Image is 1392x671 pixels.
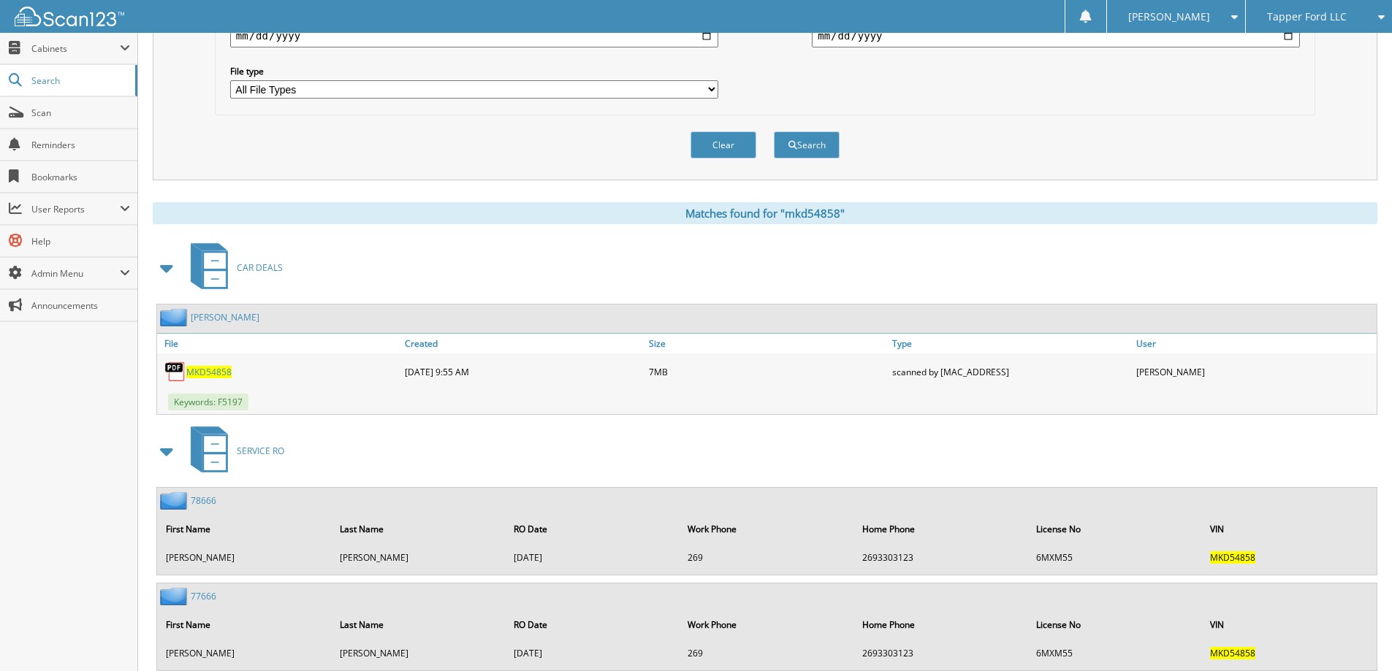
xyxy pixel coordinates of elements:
th: License No [1029,514,1201,544]
span: Tapper Ford LLC [1267,12,1347,21]
img: folder2.png [160,308,191,326]
span: Search [31,74,128,87]
a: MKD54858 [186,366,232,378]
a: CAR DEALS [182,239,283,296]
span: User Reports [31,203,120,215]
a: File [157,334,401,353]
a: SERVICE RO [182,422,284,480]
button: Clear [691,131,756,158]
div: Matches found for "mkd54858" [153,202,1377,224]
td: [DATE] [506,545,679,570]
span: MKD54858 [1210,647,1255,659]
th: VIN [1203,610,1375,640]
div: [DATE] 9:55 AM [401,357,645,386]
td: 2693303123 [855,545,1027,570]
label: File type [230,65,718,77]
span: Reminders [31,139,130,151]
a: Created [401,334,645,353]
td: 269 [680,545,853,570]
div: scanned by [MAC_ADDRESS] [889,357,1133,386]
a: [PERSON_NAME] [191,311,259,323]
span: Cabinets [31,42,120,55]
span: Scan [31,107,130,119]
th: VIN [1203,514,1375,544]
td: 269 [680,641,853,665]
span: Announcements [31,299,130,312]
input: end [812,24,1300,47]
th: Last Name [332,610,505,640]
th: Work Phone [680,514,853,544]
input: start [230,24,718,47]
div: [PERSON_NAME] [1133,357,1377,386]
img: PDF.png [164,361,186,383]
th: Work Phone [680,610,853,640]
a: Size [645,334,889,353]
th: First Name [159,610,331,640]
button: Search [774,131,840,158]
td: [PERSON_NAME] [159,641,331,665]
td: 6MXM55 [1029,545,1201,570]
th: RO Date [506,514,679,544]
td: [PERSON_NAME] [332,545,505,570]
span: Bookmarks [31,171,130,183]
a: 77666 [191,590,216,602]
span: Admin Menu [31,267,120,280]
img: scan123-logo-white.svg [15,7,124,26]
th: RO Date [506,610,679,640]
th: Home Phone [855,610,1027,640]
th: License No [1029,610,1201,640]
img: folder2.png [160,587,191,605]
td: [PERSON_NAME] [332,641,505,665]
span: MKD54858 [1210,551,1255,564]
a: 78666 [191,494,216,507]
span: [PERSON_NAME] [1128,12,1210,21]
a: Type [889,334,1133,353]
td: [DATE] [506,641,679,665]
img: folder2.png [160,491,191,510]
td: 6MXM55 [1029,641,1201,665]
th: Home Phone [855,514,1027,544]
div: 7MB [645,357,889,386]
td: 2693303123 [855,641,1027,665]
td: [PERSON_NAME] [159,545,331,570]
th: Last Name [332,514,505,544]
span: SERVICE RO [237,445,284,457]
span: Help [31,235,130,248]
span: CAR DEALS [237,261,283,274]
span: Keywords: F5197 [168,394,248,410]
a: User [1133,334,1377,353]
th: First Name [159,514,331,544]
